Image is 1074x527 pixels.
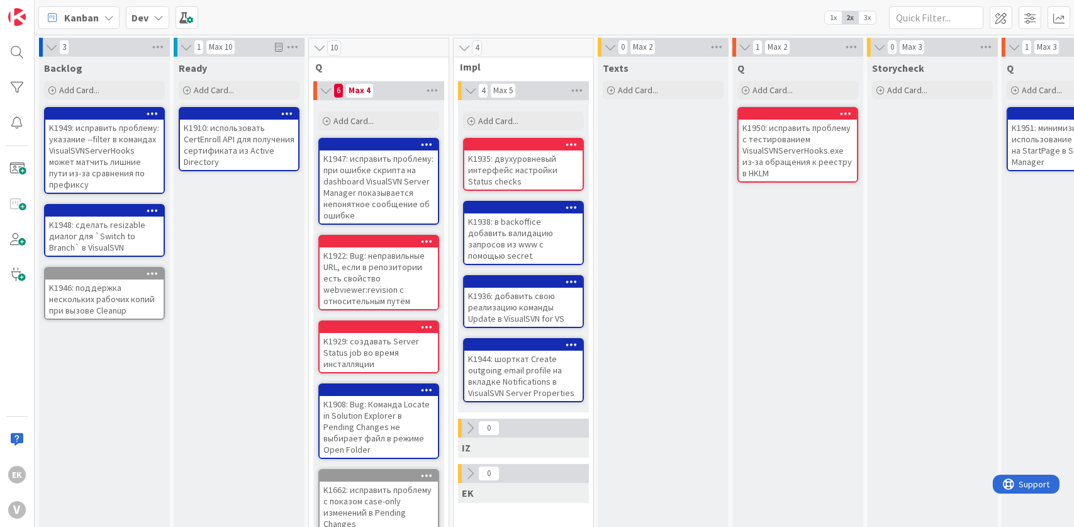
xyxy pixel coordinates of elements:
[333,83,344,98] span: 6
[493,88,513,94] div: Max 5
[464,150,583,190] div: K1935: двухуровневый интерфейс настройки Status checks
[618,84,658,96] span: Add Card...
[739,120,857,181] div: K1950: исправить проблему с тестированием VisualSVNServerHooks.exe из-за обращения к реестру в HKLM
[44,107,165,194] a: K1949: исправить проблему: указание --filter в командах VisualSVNServerHooks может матчить лишние...
[59,40,69,55] span: 3
[320,150,438,224] div: K1947: исправить проблему: при ошибке скрипта на dashboard VisualSVN Server Manager показывается ...
[737,107,858,183] a: K1950: исправить проблему с тестированием VisualSVNServerHooks.exe из-за обращения к реестру в HKLM
[44,62,82,74] span: Backlog
[320,236,438,309] div: K1922: Bug: неправильные URL, если в репозитории есть свойство webviewer:revision с относительным...
[318,383,439,459] a: K1908: Bug: Команда Locate in Solution Explorer в Pending Changes не выбирает файл в режиме Open ...
[315,60,433,73] span: Q
[889,6,983,29] input: Quick Filter...
[320,385,438,458] div: K1908: Bug: Команда Locate in Solution Explorer в Pending Changes не выбирает файл в режиме Open ...
[320,322,438,372] div: K1929: создавать Server Status job во время инсталляции
[194,84,234,96] span: Add Card...
[859,11,876,24] span: 3x
[318,138,439,225] a: K1947: исправить проблему: при ошибке скрипта на dashboard VisualSVN Server Manager показывается ...
[1037,44,1056,50] div: Max 3
[752,40,763,55] span: 1
[737,62,744,74] span: Q
[463,275,584,328] a: K1936: добавить свою реализацию команды Update в VisualSVN for VS
[872,62,924,74] span: Storycheck
[131,11,148,24] b: Dev
[752,84,793,96] span: Add Card...
[26,2,57,17] span: Support
[478,466,500,481] span: 0
[478,421,500,436] span: 0
[45,205,164,256] div: K1948: сделать resizable диалог для `Switch to Branch` в VisualSVN
[633,44,652,50] div: Max 2
[887,84,927,96] span: Add Card...
[1022,40,1032,55] span: 1
[842,11,859,24] span: 2x
[194,40,204,55] span: 1
[464,202,583,264] div: K1938: в backoffice добавить валидацию запросов из www с помощью secret
[463,138,584,191] a: K1935: двухуровневый интерфейс настройки Status checks
[318,320,439,373] a: K1929: создавать Server Status job во время инсталляции
[209,44,232,50] div: Max 10
[739,108,857,181] div: K1950: исправить проблему с тестированием VisualSVNServerHooks.exe из-за обращения к реестру в HKLM
[8,501,26,519] div: V
[8,466,26,484] div: EK
[478,83,488,98] span: 4
[64,10,99,25] span: Kanban
[349,88,371,94] div: Max 4
[464,213,583,264] div: K1938: в backoffice добавить валидацию запросов из www с помощью secret
[462,441,471,454] span: IZ
[180,120,298,170] div: K1910: использовать CertEnroll API для получения сертификата из Active Directory
[45,108,164,193] div: K1949: исправить проблему: указание --filter в командах VisualSVNServerHooks может матчить лишние...
[464,351,583,401] div: K1944: шорткат Create outgoing email profile на вкладке Notifications в VisualSVN Server Properties
[318,235,439,310] a: K1922: Bug: неправильные URL, если в репозитории есть свойство webviewer:revision с относительным...
[1007,62,1014,74] span: Q
[320,333,438,372] div: K1929: создавать Server Status job во время инсталляции
[902,44,922,50] div: Max 3
[320,247,438,309] div: K1922: Bug: неправильные URL, если в репозитории есть свойство webviewer:revision с относительным...
[44,204,165,257] a: K1948: сделать resizable диалог для `Switch to Branch` в VisualSVN
[825,11,842,24] span: 1x
[320,139,438,224] div: K1947: исправить проблему: при ошибке скрипта на dashboard VisualSVN Server Manager показывается ...
[179,107,299,171] a: K1910: использовать CertEnroll API для получения сертификата из Active Directory
[768,44,787,50] div: Max 2
[45,268,164,319] div: K1946: поддержка нескольких рабочих копий при вызове Cleanup
[45,120,164,193] div: K1949: исправить проблему: указание --filter в командах VisualSVNServerHooks может матчить лишние...
[464,288,583,327] div: K1936: добавить свою реализацию команды Update в VisualSVN for VS
[463,201,584,265] a: K1938: в backoffice добавить валидацию запросов из www с помощью secret
[464,276,583,327] div: K1936: добавить свою реализацию команды Update в VisualSVN for VS
[462,487,474,499] span: EK
[45,280,164,319] div: K1946: поддержка нескольких рабочих копий при вызове Cleanup
[464,339,583,401] div: K1944: шорткат Create outgoing email profile на вкладке Notifications в VisualSVN Server Properties
[887,40,897,55] span: 0
[1022,84,1062,96] span: Add Card...
[179,62,207,74] span: Ready
[8,8,26,26] img: Visit kanbanzone.com
[45,217,164,256] div: K1948: сделать resizable диалог для `Switch to Branch` в VisualSVN
[59,84,99,96] span: Add Card...
[44,267,165,320] a: K1946: поддержка нескольких рабочих копий при вызове Cleanup
[463,338,584,402] a: K1944: шорткат Create outgoing email profile на вкладке Notifications в VisualSVN Server Properties
[618,40,628,55] span: 0
[327,40,341,55] span: 10
[320,396,438,458] div: K1908: Bug: Команда Locate in Solution Explorer в Pending Changes не выбирает файл в режиме Open ...
[460,60,578,73] span: Impl
[478,115,518,127] span: Add Card...
[603,62,629,74] span: Texts
[180,108,298,170] div: K1910: использовать CertEnroll API для получения сертификата из Active Directory
[472,40,482,55] span: 4
[464,139,583,190] div: K1935: двухуровневый интерфейс настройки Status checks
[333,115,374,127] span: Add Card...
